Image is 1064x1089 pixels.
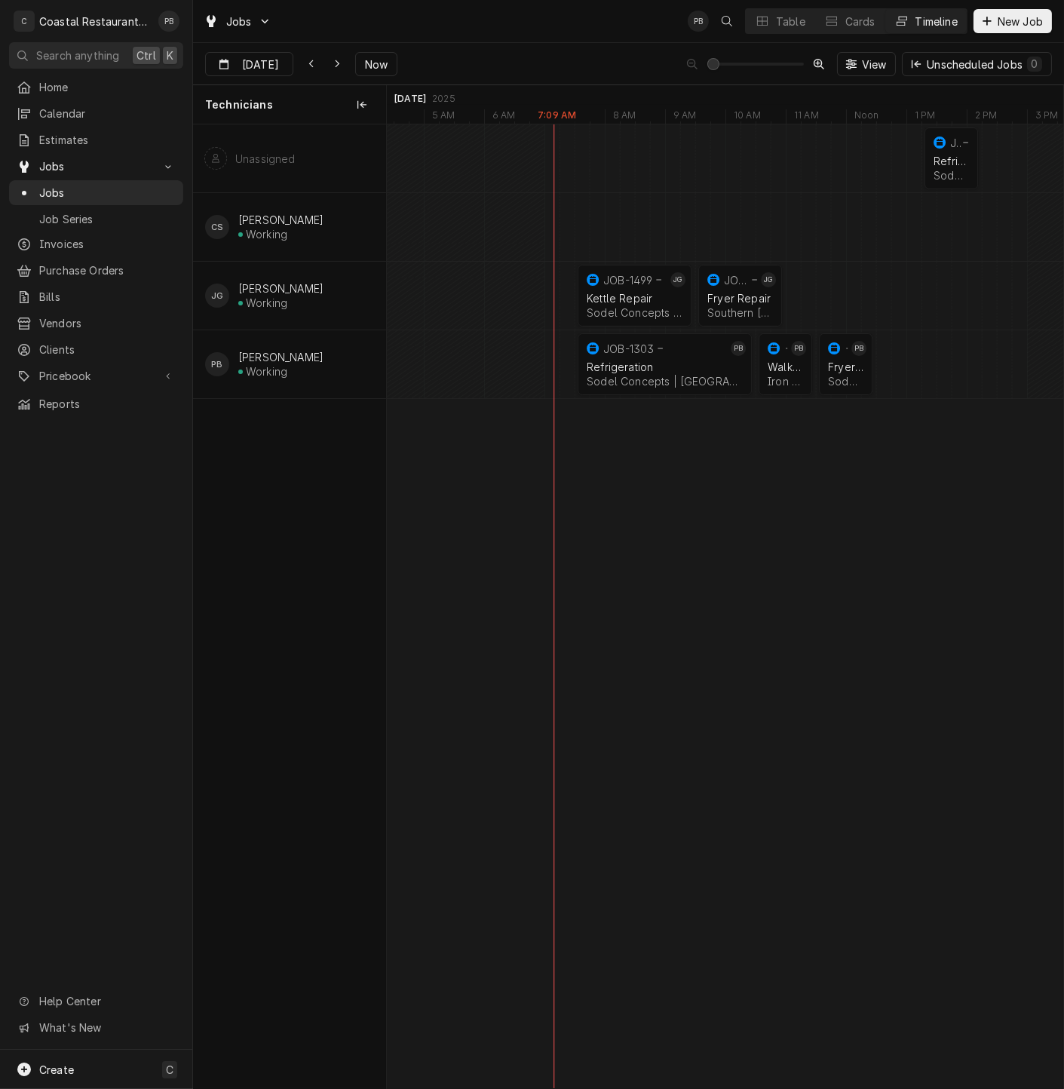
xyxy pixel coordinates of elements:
div: Unscheduled Jobs [927,57,1042,72]
div: Table [776,14,805,29]
button: Open search [715,9,739,33]
div: James Gatton's Avatar [205,284,229,308]
div: Phill Blush's Avatar [688,11,709,32]
button: Search anythingCtrlK [9,42,183,69]
div: Fryer Repair [828,360,863,373]
div: Walk In Freezer [768,360,803,373]
a: Purchase Orders [9,258,183,283]
div: Refrigeration [587,360,743,373]
span: C [166,1062,173,1078]
span: View [859,57,890,72]
div: Sodel Concepts | [GEOGRAPHIC_DATA], 19944 [934,169,969,182]
a: Jobs [9,180,183,205]
div: Phill Blush's Avatar [731,341,746,356]
div: PB [158,11,179,32]
button: View [837,52,897,76]
div: PB [731,341,746,356]
div: [PERSON_NAME] [238,282,323,295]
a: Invoices [9,232,183,256]
span: Vendors [39,315,176,331]
span: Create [39,1063,74,1076]
a: Vendors [9,311,183,336]
div: Refrigeration [934,155,969,167]
div: JOB-1549 [950,137,961,149]
div: Phill Blush's Avatar [791,341,806,356]
div: PB [791,341,806,356]
div: normal [387,124,1063,1088]
a: Go to Jobs [9,154,183,179]
div: 11 AM [786,109,826,126]
div: JOB-1552 [724,274,750,287]
a: Reports [9,391,183,416]
span: What's New [39,1020,174,1035]
div: Working [246,228,287,241]
span: Technicians [205,97,273,112]
a: Job Series [9,207,183,232]
span: Ctrl [136,48,156,63]
span: Home [39,79,176,95]
div: Chris Sockriter's Avatar [205,215,229,239]
div: Sodel Concepts | [GEOGRAPHIC_DATA], 19971 [587,375,743,388]
div: [PERSON_NAME] [238,351,323,364]
span: New Job [995,14,1046,29]
div: JG [205,284,229,308]
div: Fryer Repair [707,292,773,305]
span: Jobs [39,158,153,174]
button: [DATE] [205,52,293,76]
div: JG [761,272,776,287]
a: Go to Jobs [198,9,277,34]
a: Clients [9,337,183,362]
div: Working [246,365,287,378]
a: Calendar [9,101,183,126]
span: K [167,48,173,63]
div: left [193,124,386,1088]
div: Phill Blush's Avatar [851,341,866,356]
div: James Gatton's Avatar [761,272,776,287]
div: Noon [846,109,887,126]
button: New Job [974,9,1052,33]
a: Go to Help Center [9,989,183,1014]
div: 8 AM [605,109,644,126]
span: Reports [39,396,176,412]
button: Unscheduled Jobs0 [902,52,1052,76]
div: 2025 [432,93,455,105]
div: C [14,11,35,32]
button: Now [355,52,397,76]
div: Unassigned [235,152,296,165]
span: Jobs [226,14,252,29]
span: Calendar [39,106,176,121]
div: CS [205,215,229,239]
div: Sodel Concepts | [GEOGRAPHIC_DATA], 19971 [587,306,682,319]
div: Working [246,296,287,309]
div: Iron Hill Brewery | [GEOGRAPHIC_DATA], 19971 [768,375,803,388]
div: Technicians column. SPACE for context menu [193,85,386,124]
div: JG [670,272,685,287]
span: Estimates [39,132,176,148]
span: Bills [39,289,176,305]
div: 10 AM [725,109,768,126]
div: 1 PM [906,109,943,126]
div: 9 AM [665,109,704,126]
div: Sodel Concepts | [GEOGRAPHIC_DATA], 19971 [828,375,863,388]
div: [DATE] [394,93,426,105]
a: Go to Pricebook [9,364,183,388]
div: PB [851,341,866,356]
a: Home [9,75,183,100]
div: Southern [US_STATE] Brewing Company | Ocean View, 19970 [707,306,773,319]
div: 6 AM [484,109,523,126]
span: Help Center [39,993,174,1009]
div: PB [688,11,709,32]
span: Invoices [39,236,176,252]
div: JOB-1499 [603,274,652,287]
div: Coastal Restaurant Repair [39,14,150,29]
a: Bills [9,284,183,309]
span: Job Series [39,211,176,227]
label: 7:09 AM [538,109,576,121]
div: [PERSON_NAME] [238,213,323,226]
div: 0 [1030,56,1039,72]
span: Search anything [36,48,119,63]
div: Kettle Repair [587,292,682,305]
div: Phill Blush's Avatar [158,11,179,32]
span: Clients [39,342,176,357]
span: Purchase Orders [39,262,176,278]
